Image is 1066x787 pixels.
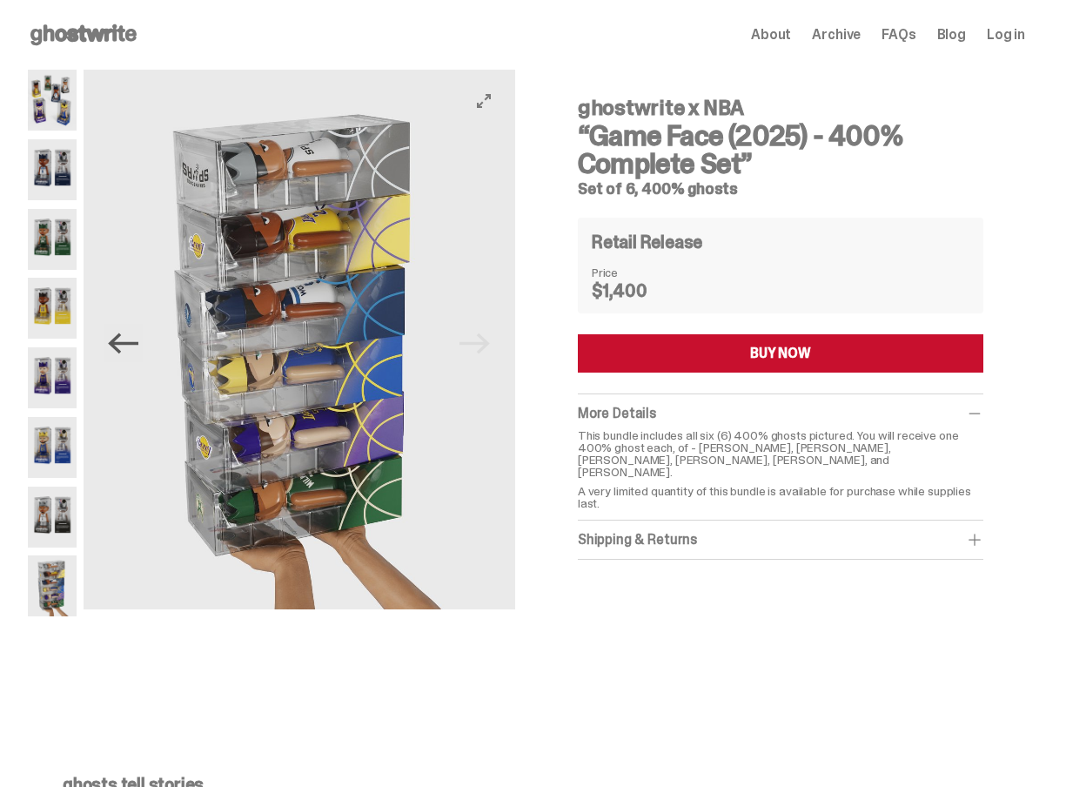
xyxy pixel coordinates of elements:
span: More Details [578,404,656,422]
a: About [751,28,791,42]
dd: $1,400 [592,282,679,299]
button: BUY NOW [578,334,983,373]
button: Previous [104,324,143,362]
div: Shipping & Returns [578,531,983,548]
p: This bundle includes all six (6) 400% ghosts pictured. You will receive one 400% ghost each, of -... [578,429,983,478]
h4: Retail Release [592,233,702,251]
img: NBA-400-HG%20Bron.png [28,278,77,339]
img: NBA-400-HG-Ant.png [28,139,77,200]
img: NBA-400-HG-Wemby.png [28,487,77,548]
a: Archive [812,28,861,42]
img: NBA-400-HG-Scale.png [84,70,515,609]
h5: Set of 6, 400% ghosts [578,181,983,197]
a: FAQs [882,28,915,42]
h4: ghostwrite x NBA [578,98,983,118]
div: BUY NOW [750,346,811,360]
img: NBA-400-HG-Main.png [28,70,77,131]
img: NBA-400-HG-Scale.png [28,555,77,616]
img: NBA-400-HG-Giannis.png [28,209,77,270]
img: NBA-400-HG-Steph.png [28,417,77,478]
h3: “Game Face (2025) - 400% Complete Set” [578,122,983,178]
dt: Price [592,266,679,279]
button: View full-screen [473,91,494,111]
a: Blog [937,28,966,42]
p: A very limited quantity of this bundle is available for purchase while supplies last. [578,485,983,509]
img: NBA-400-HG-Luka.png [28,347,77,408]
a: Log in [987,28,1025,42]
